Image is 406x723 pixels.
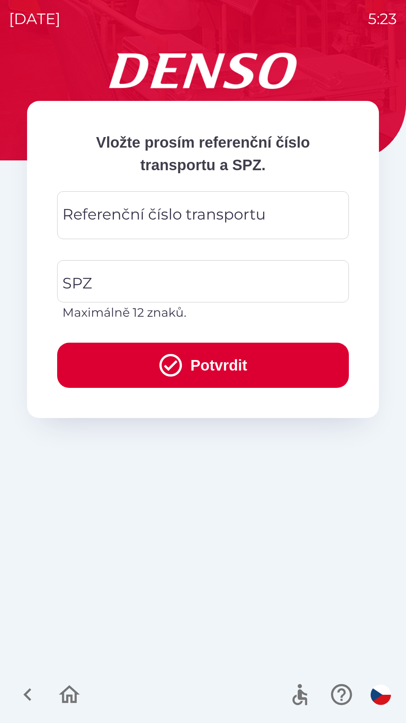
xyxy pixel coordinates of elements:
[368,8,397,30] p: 5:23
[9,8,61,30] p: [DATE]
[62,304,344,322] p: Maximálně 12 znaků.
[371,685,391,705] img: cs flag
[57,343,349,388] button: Potvrdit
[27,53,379,89] img: Logo
[57,131,349,176] p: Vložte prosím referenční číslo transportu a SPZ.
